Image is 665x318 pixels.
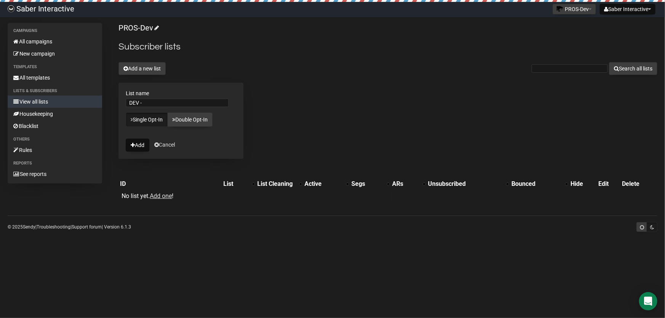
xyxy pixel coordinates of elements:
a: Add one [150,192,172,200]
a: All templates [8,72,102,84]
div: Unsubscribed [428,180,502,188]
div: ID [120,180,220,188]
label: List name [126,90,236,97]
th: ID: No sort applied, sorting is disabled [119,179,222,189]
button: Add [126,139,149,152]
a: Support forum [72,224,102,230]
a: Cancel [154,142,175,148]
th: Unsubscribed: No sort applied, activate to apply an ascending sort [426,179,510,189]
th: Delete: No sort applied, sorting is disabled [621,179,657,189]
div: ARs [392,180,419,188]
div: List Cleaning [257,180,295,188]
a: Troubleshooting [37,224,71,230]
th: Active: No sort applied, activate to apply an ascending sort [303,179,350,189]
input: The name of your new list [126,99,229,107]
li: Lists & subscribers [8,86,102,96]
button: Saber Interactive [600,4,655,14]
a: Blacklist [8,120,102,132]
th: Edit: No sort applied, sorting is disabled [597,179,620,189]
a: Housekeeping [8,108,102,120]
a: Single Opt-In [126,112,168,127]
div: Open Intercom Messenger [639,292,657,310]
li: Reports [8,159,102,168]
p: © 2025 | | | Version 6.1.3 [8,223,131,231]
li: Templates [8,62,102,72]
a: New campaign [8,48,102,60]
th: Hide: No sort applied, sorting is disabled [569,179,597,189]
div: Delete [622,180,656,188]
img: ec1bccd4d48495f5e7d53d9a520ba7e5 [8,5,14,12]
a: PROS-Dev [119,23,158,32]
a: Rules [8,144,102,156]
div: List [223,180,248,188]
li: Campaigns [8,26,102,35]
div: Active [304,180,342,188]
th: List Cleaning: No sort applied, activate to apply an ascending sort [256,179,303,189]
a: Sendy [23,224,35,230]
th: List: No sort applied, activate to apply an ascending sort [222,179,256,189]
button: Add a new list [119,62,166,75]
a: All campaigns [8,35,102,48]
div: Edit [598,180,619,188]
a: View all lists [8,96,102,108]
th: ARs: No sort applied, activate to apply an ascending sort [391,179,426,189]
h2: Subscriber lists [119,40,657,54]
th: Segs: No sort applied, activate to apply an ascending sort [350,179,391,189]
img: favicons [557,6,563,12]
li: Others [8,135,102,144]
td: No list yet. ! [119,189,222,203]
button: PROS-Dev [553,4,596,14]
a: See reports [8,168,102,180]
div: Bounced [511,180,561,188]
div: Segs [351,180,383,188]
a: Double Opt-In [167,112,213,127]
button: Search all lists [609,62,657,75]
th: Bounced: No sort applied, activate to apply an ascending sort [510,179,569,189]
div: Hide [570,180,595,188]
